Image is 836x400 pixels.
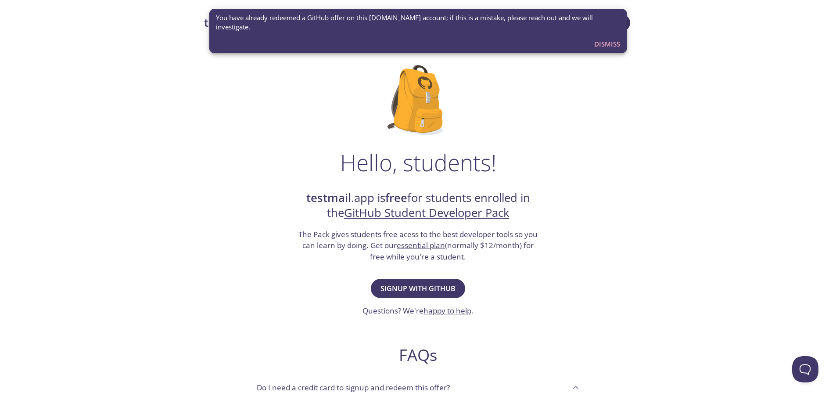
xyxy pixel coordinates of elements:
[591,36,624,52] button: Dismiss
[204,15,249,30] strong: testmail
[216,13,620,32] span: You have already redeemed a GitHub offer on this [DOMAIN_NAME] account; if this is a mistake, ple...
[298,229,539,263] h3: The Pack gives students free acess to the best developer tools so you can learn by doing. Get our...
[298,191,539,221] h2: .app is for students enrolled in the
[380,282,456,295] span: Signup with GitHub
[388,65,448,135] img: github-student-backpack.png
[340,149,496,176] h1: Hello, students!
[397,240,445,250] a: essential plan
[306,190,351,205] strong: testmail
[344,205,509,220] a: GitHub Student Developer Pack
[792,356,818,382] iframe: Help Scout Beacon - Open
[257,382,450,393] p: Do I need a credit card to signup and redeem this offer?
[250,375,587,399] div: Do I need a credit card to signup and redeem this offer?
[204,15,446,30] a: testmail.app
[371,279,465,298] button: Signup with GitHub
[385,190,407,205] strong: free
[594,38,620,50] span: Dismiss
[362,305,474,317] h3: Questions? We're .
[250,345,587,365] h2: FAQs
[423,306,471,316] a: happy to help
